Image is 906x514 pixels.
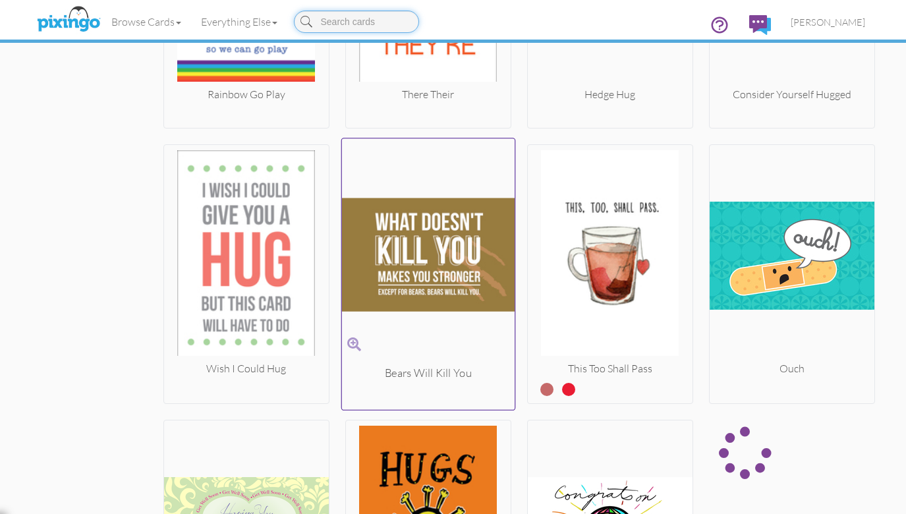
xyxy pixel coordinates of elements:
img: 20181004-002529-c6fbc0b3-250.jpg [710,150,874,361]
div: Hedge Hug [528,87,693,102]
a: Browse Cards [101,5,191,38]
img: pixingo logo [34,3,103,36]
img: 20181005-053633-1bfcee0e-250.jpg [341,144,515,366]
div: This Too Shall Pass [528,361,693,376]
div: Bears Will Kill You [341,366,515,382]
div: Wish I Could Hug [164,361,329,376]
img: 20200321-175658-3dc37daddf76-250.jpg [528,150,693,361]
img: 20181005-050051-d2f3ea23-250.jpg [164,150,329,361]
div: There Their [346,87,511,102]
span: [PERSON_NAME] [791,16,865,28]
img: comments.svg [749,15,771,35]
a: [PERSON_NAME] [781,5,875,39]
input: Search cards [294,11,419,33]
div: Rainbow Go Play [164,87,329,102]
a: Everything Else [191,5,287,38]
div: Ouch [710,361,874,376]
div: Consider Yourself Hugged [710,87,874,102]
